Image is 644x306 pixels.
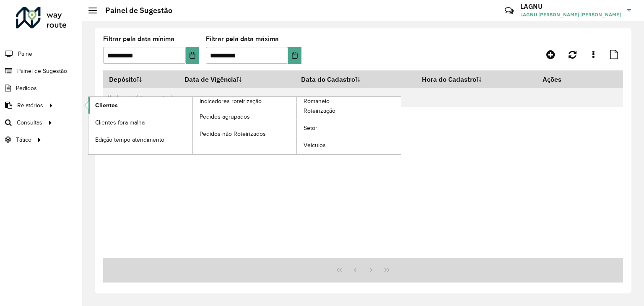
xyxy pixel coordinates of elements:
h3: LAGNU [520,3,621,10]
span: Veículos [304,141,326,150]
th: Hora do Cadastro [416,70,537,88]
label: Filtrar pela data mínima [103,34,174,44]
a: Pedidos agrupados [193,108,297,125]
label: Filtrar pela data máxima [206,34,279,44]
td: Nenhum registro encontrado [103,88,623,107]
th: Data de Vigência [179,70,296,88]
a: Roteirização [297,103,401,119]
span: Painel [18,49,34,58]
span: Tático [16,135,31,144]
span: Painel de Sugestão [17,67,67,75]
a: Setor [297,120,401,137]
a: Contato Rápido [500,2,518,20]
th: Data do Cadastro [296,70,416,88]
a: Indicadores roteirização [88,97,297,154]
a: Clientes fora malha [88,114,192,131]
span: LAGNU [PERSON_NAME] [PERSON_NAME] [520,11,621,18]
a: Edição tempo atendimento [88,131,192,148]
button: Choose Date [288,47,301,64]
a: Veículos [297,137,401,154]
a: Pedidos não Roteirizados [193,125,297,142]
span: Roteirização [304,106,335,115]
span: Consultas [17,118,42,127]
span: Pedidos não Roteirizados [200,130,266,138]
span: Edição tempo atendimento [95,135,164,144]
span: Relatórios [17,101,43,110]
th: Depósito [103,70,179,88]
span: Pedidos [16,84,37,93]
a: Romaneio [193,97,401,154]
button: Choose Date [186,47,199,64]
span: Romaneio [304,97,330,106]
h2: Painel de Sugestão [97,6,172,15]
span: Setor [304,124,317,132]
th: Ações [537,70,587,88]
span: Clientes fora malha [95,118,145,127]
span: Clientes [95,101,118,110]
span: Indicadores roteirização [200,97,262,106]
a: Clientes [88,97,192,114]
span: Pedidos agrupados [200,112,250,121]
